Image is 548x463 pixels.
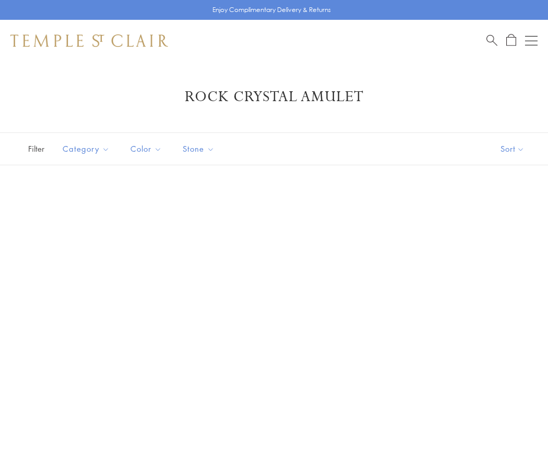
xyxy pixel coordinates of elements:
[125,142,170,155] span: Color
[212,5,331,15] p: Enjoy Complimentary Delivery & Returns
[177,142,222,155] span: Stone
[55,137,117,161] button: Category
[486,34,497,47] a: Search
[525,34,538,47] button: Open navigation
[175,137,222,161] button: Stone
[123,137,170,161] button: Color
[57,142,117,155] span: Category
[26,88,522,106] h1: Rock Crystal Amulet
[477,133,548,165] button: Show sort by
[506,34,516,47] a: Open Shopping Bag
[10,34,168,47] img: Temple St. Clair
